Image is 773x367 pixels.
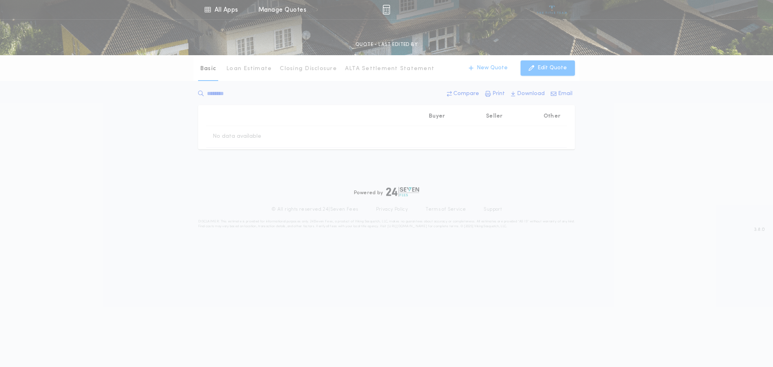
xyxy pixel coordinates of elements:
[483,87,507,101] button: Print
[345,65,434,73] p: ALTA Settlement Statement
[429,112,445,120] p: Buyer
[558,90,573,98] p: Email
[453,90,479,98] p: Compare
[386,187,419,197] img: logo
[387,225,427,228] a: [URL][DOMAIN_NAME]
[492,90,505,98] p: Print
[271,206,358,213] p: © All rights reserved. 24|Seven Fees
[198,219,575,229] p: DISCLAIMER: This estimate is provided for informational purposes only. 24|Seven Fees, a product o...
[548,87,575,101] button: Email
[354,187,419,197] div: Powered by
[461,60,516,76] button: New Quote
[444,87,482,101] button: Compare
[484,206,502,213] a: Support
[517,90,545,98] p: Download
[508,87,547,101] button: Download
[200,65,216,73] p: Basic
[754,226,765,233] span: 3.8.0
[206,126,268,147] td: No data available
[537,6,567,14] img: vs-icon
[426,206,466,213] a: Terms of Service
[280,65,337,73] p: Closing Disclosure
[355,41,418,49] p: QUOTE - LAST EDITED BY
[521,60,575,76] button: Edit Quote
[477,64,508,72] p: New Quote
[486,112,503,120] p: Seller
[537,64,567,72] p: Edit Quote
[544,112,560,120] p: Other
[382,5,390,15] img: img
[226,65,272,73] p: Loan Estimate
[376,206,408,213] a: Privacy Policy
